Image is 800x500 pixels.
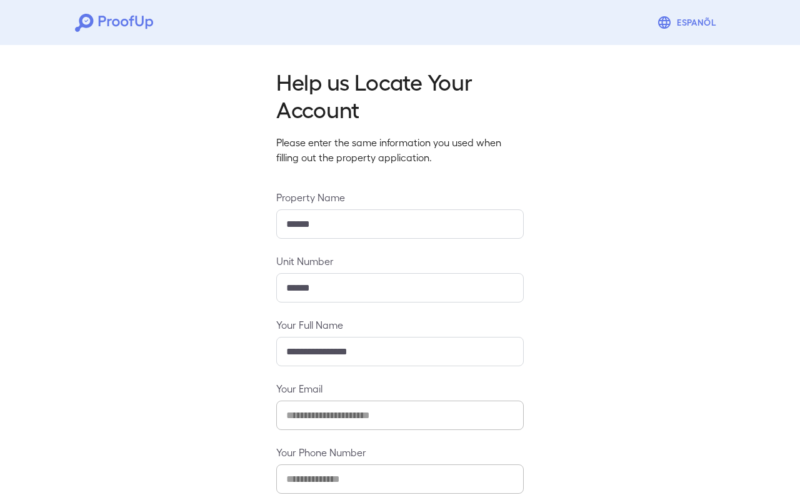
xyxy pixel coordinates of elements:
label: Your Phone Number [276,445,524,459]
label: Property Name [276,190,524,204]
label: Your Full Name [276,317,524,332]
label: Unit Number [276,254,524,268]
button: Espanõl [652,10,725,35]
label: Your Email [276,381,524,396]
p: Please enter the same information you used when filling out the property application. [276,135,524,165]
h2: Help us Locate Your Account [276,67,524,122]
